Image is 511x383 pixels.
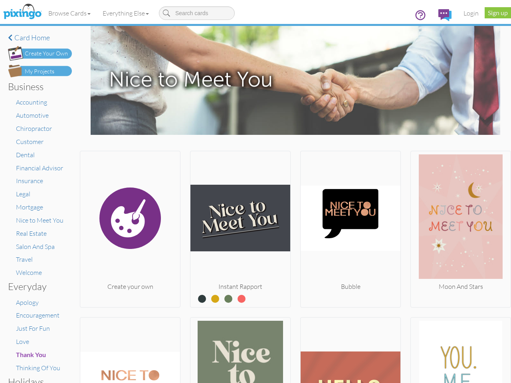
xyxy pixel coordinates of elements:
[190,154,290,282] img: 20250527-043656-4a68221cc664-250.jpg
[16,138,44,146] a: Customer
[16,268,42,276] a: Welcome
[301,154,400,282] img: 20190519-053422-a5473d950488-250.jpg
[438,9,452,21] img: comments.svg
[16,98,47,106] a: Accounting
[25,67,54,76] div: My Projects
[16,311,59,319] a: Encouragement
[301,282,400,291] div: Bubble
[8,281,66,292] h3: Everyday
[16,229,47,237] a: Real Estate
[42,3,97,23] a: Browse Cards
[16,243,55,251] a: Salon And Spa
[91,26,500,135] img: nice-to-meet-you.jpg
[159,6,235,20] input: Search cards
[16,151,35,159] a: Dental
[16,338,29,345] a: Love
[411,282,511,291] div: Moon And Stars
[16,324,50,332] a: Just For Fun
[1,2,44,22] img: pixingo logo
[16,111,49,119] a: Automotive
[16,364,60,372] a: Thinking Of You
[80,282,180,291] div: Create your own
[97,3,155,23] a: Everything Else
[16,177,43,185] a: Insurance
[16,164,63,172] a: Financial Advisor
[16,255,33,263] a: Travel
[411,154,511,282] img: 20201015-182829-51e4a9639e9b-250.jpg
[16,124,52,132] a: Chiropractor
[16,298,39,306] a: Apology
[8,65,72,77] img: my-projects-button.png
[25,49,68,58] div: Create Your Own
[16,351,46,359] a: Thank You
[190,282,290,291] div: Instant Rapport
[8,46,72,61] img: create-own-button.png
[485,7,511,18] a: Sign up
[80,154,180,282] img: create.svg
[8,34,72,42] a: Card home
[458,3,485,23] a: Login
[16,216,63,224] a: Nice to Meet You
[16,203,43,211] a: Mortgage
[16,190,30,198] a: Legal
[8,81,66,92] h3: Business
